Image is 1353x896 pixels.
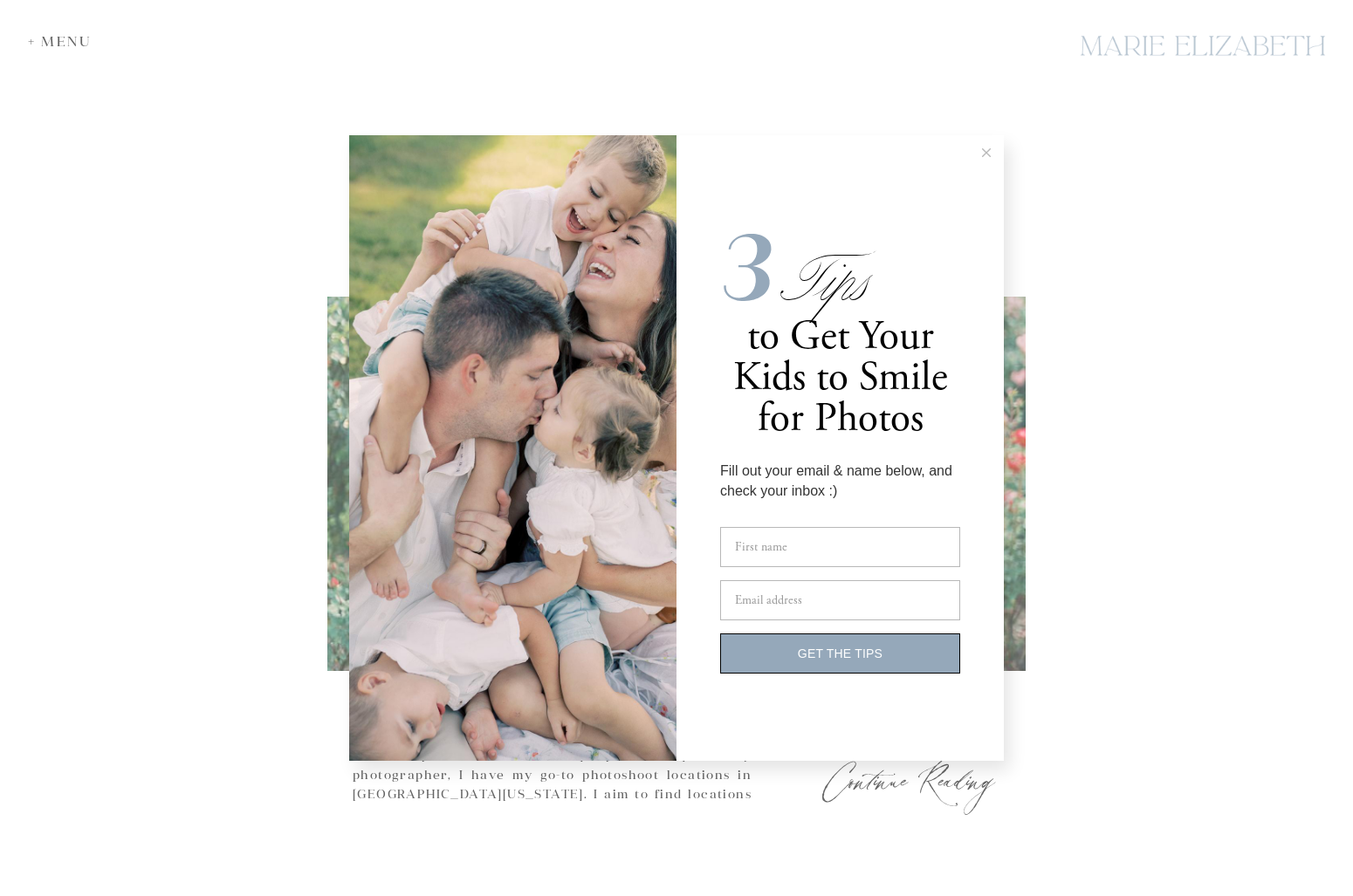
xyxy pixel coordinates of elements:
[752,592,802,608] span: ail address
[750,539,787,555] span: st name
[774,238,858,323] span: Tips
[720,211,774,326] i: 3
[735,539,750,555] span: Fir
[720,633,960,674] button: GET THE TIPS
[798,646,883,660] span: GET THE TIPS
[735,592,752,608] span: Em
[720,462,960,501] div: Fill out your email & name below, and check your inbox :)
[733,311,948,445] span: to Get Your Kids to Smile for Photos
